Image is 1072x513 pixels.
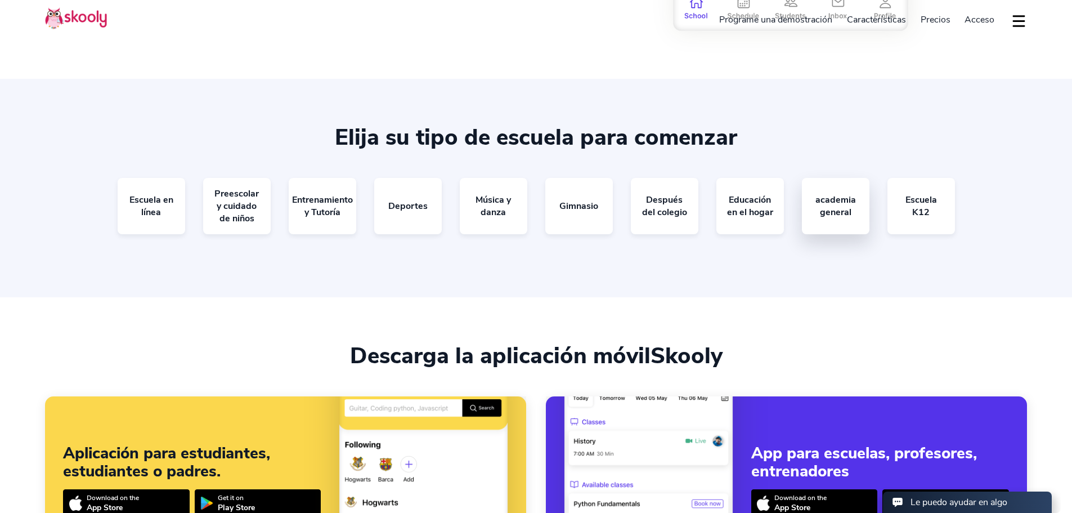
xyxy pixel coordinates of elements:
a: Características [840,11,913,29]
a: Programe una demostración [712,11,840,29]
div: Get it on [218,493,255,502]
a: Escuela K12 [887,178,955,234]
div: Download on the [87,493,139,502]
img: Skooly [45,7,107,29]
div: App Store [87,502,139,513]
a: academia general [802,178,869,234]
span: Acceso [965,14,994,26]
button: dropdown menu [1011,8,1027,34]
img: icon-playstore [200,497,213,510]
span: Precios [921,14,950,26]
a: Educación en el hogar [716,178,784,234]
span: Skooly [651,341,723,371]
a: Entrenamiento y Tutoría [289,178,356,234]
a: Gimnasio [545,178,613,234]
a: Deportes [374,178,442,234]
div: Play Store [218,502,255,513]
a: Precios [913,11,958,29]
a: Después del colegio [631,178,698,234]
div: Elija su tipo de escuela para comenzar [45,124,1027,151]
a: Escuela en línea [118,178,185,234]
div: Aplicación para estudiantes, estudiantes o padres. [63,444,321,480]
a: Acceso [957,11,1002,29]
a: Música y danza [460,178,527,234]
img: icon-appstore [69,496,82,511]
div: Descarga la aplicación móvil [45,342,1027,369]
a: Preescolar y cuidado de niños [203,178,271,234]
